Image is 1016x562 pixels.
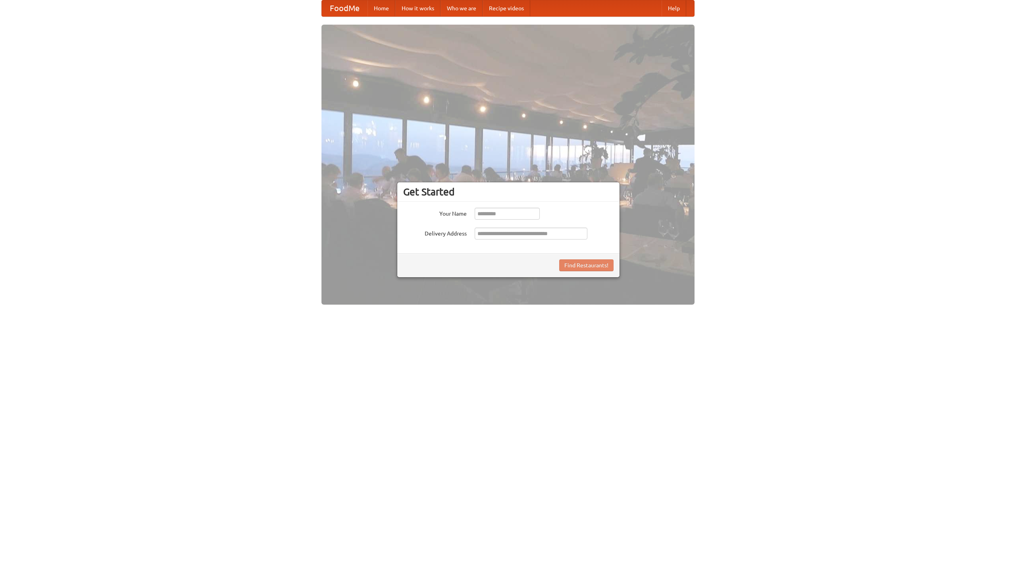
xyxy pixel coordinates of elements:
button: Find Restaurants! [559,259,614,271]
a: Help [662,0,686,16]
a: Recipe videos [483,0,530,16]
a: Who we are [441,0,483,16]
a: Home [368,0,395,16]
a: FoodMe [322,0,368,16]
a: How it works [395,0,441,16]
label: Your Name [403,208,467,218]
h3: Get Started [403,186,614,198]
label: Delivery Address [403,228,467,238]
